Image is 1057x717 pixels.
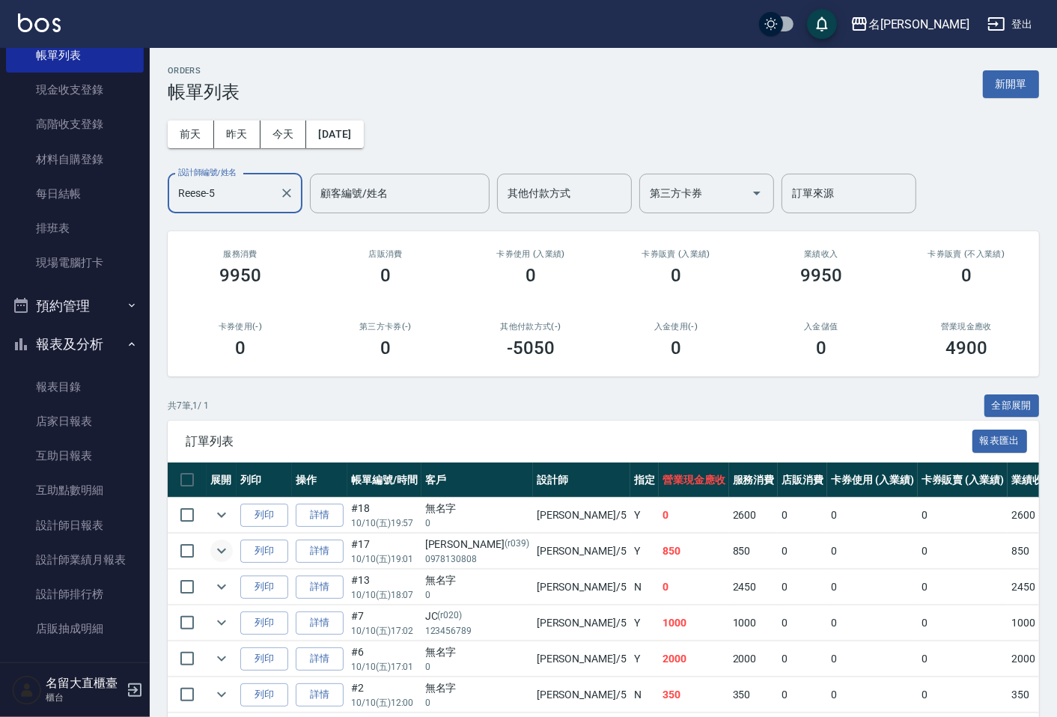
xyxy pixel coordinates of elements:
[347,463,421,498] th: 帳單編號/時間
[729,677,779,713] td: 350
[296,647,344,671] a: 詳情
[425,573,529,588] div: 無名字
[351,552,418,566] p: 10/10 (五) 19:01
[767,249,876,259] h2: 業績收入
[918,498,1008,533] td: 0
[296,576,344,599] a: 詳情
[46,691,122,704] p: 櫃台
[425,588,529,602] p: 0
[380,265,391,286] h3: 0
[6,404,144,439] a: 店家日報表
[6,287,144,326] button: 預約管理
[972,433,1028,448] a: 報表匯出
[207,463,237,498] th: 展開
[659,641,729,677] td: 2000
[778,498,827,533] td: 0
[778,534,827,569] td: 0
[347,641,421,677] td: #6
[6,473,144,507] a: 互助點數明細
[6,38,144,73] a: 帳單列表
[168,66,240,76] h2: ORDERS
[1008,463,1057,498] th: 業績收入
[630,498,659,533] td: Y
[186,322,295,332] h2: 卡券使用(-)
[425,660,529,674] p: 0
[981,10,1039,38] button: 登出
[421,463,533,498] th: 客戶
[425,644,529,660] div: 無名字
[240,504,288,527] button: 列印
[745,181,769,205] button: Open
[533,498,630,533] td: [PERSON_NAME] /5
[1008,498,1057,533] td: 2600
[476,322,585,332] h2: 其他付款方式(-)
[331,322,440,332] h2: 第三方卡券(-)
[972,430,1028,453] button: 報表匯出
[425,680,529,696] div: 無名字
[46,676,122,691] h5: 名留大直櫃臺
[425,501,529,516] div: 無名字
[778,605,827,641] td: 0
[351,588,418,602] p: 10/10 (五) 18:07
[261,120,307,148] button: 今天
[425,696,529,710] p: 0
[984,394,1040,418] button: 全部展開
[306,120,363,148] button: [DATE]
[425,516,529,530] p: 0
[6,543,144,577] a: 設計師業績月報表
[6,370,144,404] a: 報表目錄
[816,338,826,358] h3: 0
[912,249,1021,259] h2: 卡券販賣 (不入業績)
[918,677,1008,713] td: 0
[6,211,144,245] a: 排班表
[918,463,1008,498] th: 卡券販賣 (入業績)
[240,576,288,599] button: 列印
[425,624,529,638] p: 123456789
[178,167,237,178] label: 設計師編號/姓名
[983,76,1039,91] a: 新開單
[533,534,630,569] td: [PERSON_NAME] /5
[168,82,240,103] h3: 帳單列表
[6,439,144,473] a: 互助日報表
[168,120,214,148] button: 前天
[671,338,681,358] h3: 0
[347,534,421,569] td: #17
[918,570,1008,605] td: 0
[844,9,975,40] button: 名[PERSON_NAME]
[778,677,827,713] td: 0
[827,463,918,498] th: 卡券使用 (入業績)
[331,249,440,259] h2: 店販消費
[210,504,233,526] button: expand row
[659,570,729,605] td: 0
[12,675,42,705] img: Person
[630,570,659,605] td: N
[6,577,144,611] a: 設計師排行榜
[425,537,529,552] div: [PERSON_NAME]
[1008,641,1057,677] td: 2000
[827,605,918,641] td: 0
[210,683,233,706] button: expand row
[1008,570,1057,605] td: 2450
[961,265,972,286] h3: 0
[210,540,233,562] button: expand row
[659,463,729,498] th: 營業現金應收
[621,249,731,259] h2: 卡券販賣 (入業績)
[533,605,630,641] td: [PERSON_NAME] /5
[729,463,779,498] th: 服務消費
[6,653,144,692] button: 客戶管理
[630,605,659,641] td: Y
[186,434,972,449] span: 訂單列表
[630,534,659,569] td: Y
[6,177,144,211] a: 每日結帳
[6,107,144,141] a: 高階收支登錄
[347,677,421,713] td: #2
[214,120,261,148] button: 昨天
[296,504,344,527] a: 詳情
[18,13,61,32] img: Logo
[729,641,779,677] td: 2000
[533,677,630,713] td: [PERSON_NAME] /5
[6,611,144,646] a: 店販抽成明細
[729,498,779,533] td: 2600
[630,677,659,713] td: N
[827,677,918,713] td: 0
